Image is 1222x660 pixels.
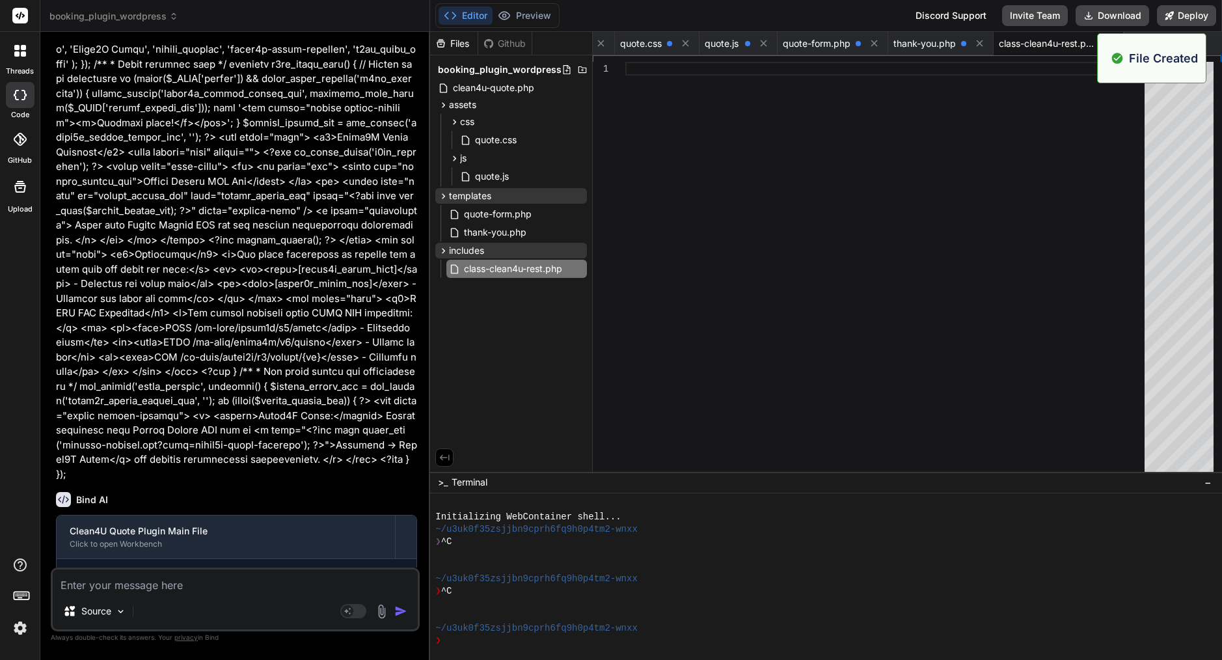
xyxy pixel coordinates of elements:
[783,37,850,50] span: quote-form.php
[893,37,956,50] span: thank-you.php
[474,169,510,184] span: quote.js
[1157,5,1216,26] button: Deploy
[438,63,562,76] span: booking_plugin_wordpress
[435,511,621,523] span: Initializing WebContainer shell...
[57,516,395,558] button: Clean4U Quote Plugin Main FileClick to open Workbench
[435,573,638,585] span: ~/u3uk0f35zsjjbn9cprh6fq9h0p4tm2-wnxx
[1202,472,1214,493] button: −
[439,7,493,25] button: Editor
[441,536,452,548] span: ^C
[620,37,662,50] span: quote.css
[115,606,126,617] img: Pick Models
[460,115,474,128] span: css
[1129,49,1198,67] p: File Created
[460,152,467,165] span: js
[463,261,563,277] span: class-clean4u-rest.php
[493,7,556,25] button: Preview
[70,539,382,549] div: Click to open Workbench
[8,204,33,215] label: Upload
[174,633,198,641] span: privacy
[908,5,994,26] div: Discord Support
[11,109,29,120] label: code
[435,523,638,536] span: ~/u3uk0f35zsjjbn9cprh6fq9h0p4tm2-wnxx
[1111,49,1124,67] img: alert
[51,631,420,644] p: Always double-check its answers. Your in Bind
[1204,476,1212,489] span: −
[449,189,491,202] span: templates
[81,605,111,618] p: Source
[593,62,608,76] div: 1
[435,536,441,548] span: ❯
[441,585,452,598] span: ^C
[449,244,484,257] span: includes
[474,132,518,148] span: quote.css
[705,37,739,50] span: quote.js
[6,66,34,77] label: threads
[452,80,536,96] span: clean4u-quote.php
[463,206,533,222] span: quote-form.php
[452,476,487,489] span: Terminal
[394,605,407,618] img: icon
[435,635,441,647] span: ❯
[449,98,476,111] span: assets
[374,604,389,619] img: attachment
[999,37,1096,50] span: class-clean4u-rest.php
[49,10,178,23] span: booking_plugin_wordpress
[1076,5,1149,26] button: Download
[1002,5,1068,26] button: Invite Team
[8,155,32,166] label: GitHub
[76,493,108,506] h6: Bind AI
[70,525,382,538] div: Clean4U Quote Plugin Main File
[435,622,638,635] span: ~/u3uk0f35zsjjbn9cprh6fq9h0p4tm2-wnxx
[478,37,532,50] div: Github
[463,225,528,240] span: thank-you.php
[430,37,478,50] div: Files
[435,585,441,598] span: ❯
[9,617,31,639] img: settings
[438,476,448,489] span: >_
